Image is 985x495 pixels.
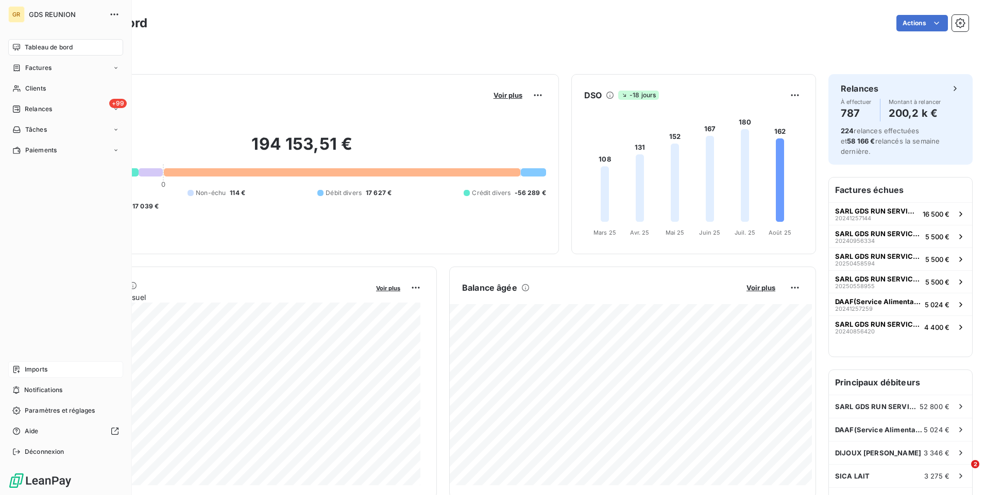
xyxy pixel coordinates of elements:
tspan: Juil. 25 [735,229,755,236]
span: 20250458594 [835,260,875,267]
span: Notifications [24,385,62,395]
span: Débit divers [326,188,362,198]
span: -18 jours [618,91,659,100]
span: Imports [25,365,47,374]
h6: Principaux débiteurs [829,370,972,395]
span: SARL GDS RUN SERVICES [835,275,921,283]
h4: 200,2 k € [889,105,941,121]
span: Non-échu [196,188,226,198]
h6: Factures échues [829,178,972,202]
span: 20250558955 [835,283,875,289]
a: +99Relances [8,101,123,117]
a: Paramètres et réglages [8,402,123,419]
span: Voir plus [746,284,775,292]
span: 5 500 € [925,233,949,241]
span: 58 166 € [847,137,875,145]
span: Paiements [25,146,57,155]
span: +99 [109,99,127,108]
span: Voir plus [494,91,522,99]
span: -17 039 € [129,202,159,211]
span: Aide [25,427,39,436]
span: Clients [25,84,46,93]
span: DAAF(Service Alimentation) [835,426,924,434]
tspan: Avr. 25 [630,229,649,236]
span: 20240956334 [835,238,875,244]
span: Factures [25,63,52,73]
span: -56 289 € [515,188,546,198]
span: DAAF(Service Alimentation) [835,297,921,306]
span: 5 024 € [924,426,949,434]
button: SARL GDS RUN SERVICES202505589555 500 € [829,270,972,293]
a: Aide [8,423,123,439]
span: 0 [161,180,165,188]
h6: Relances [841,82,878,95]
span: SICA LAIT [835,472,870,480]
span: 52 800 € [920,402,949,411]
tspan: Mai 25 [665,229,684,236]
span: 5 500 € [925,278,949,286]
span: 2 [971,460,979,468]
span: 114 € [230,188,245,198]
span: 5 500 € [925,255,949,263]
span: 3 346 € [924,449,949,457]
tspan: Août 25 [769,229,791,236]
a: Tâches [8,121,123,138]
button: SARL GDS RUN SERVICES2024125714416 500 € [829,202,972,225]
span: 16 500 € [923,210,949,218]
span: SARL GDS RUN SERVICES [835,320,920,328]
span: À effectuer [841,99,872,105]
button: Actions [896,15,948,31]
div: GR [8,6,25,23]
h2: 194 153,51 € [58,134,546,165]
span: Montant à relancer [889,99,941,105]
span: relances effectuées et relancés la semaine dernière. [841,127,940,155]
span: GDS REUNION [29,10,103,19]
a: Tableau de bord [8,39,123,56]
span: Tâches [25,125,47,134]
span: 3 275 € [924,472,949,480]
span: DIJOUX [PERSON_NAME] [835,449,921,457]
span: 20241257259 [835,306,873,312]
h4: 787 [841,105,872,121]
span: 20241257144 [835,215,871,221]
span: 20240856420 [835,328,875,334]
span: Paramètres et réglages [25,406,95,415]
span: SARL GDS RUN SERVICES [835,402,920,411]
span: 5 024 € [925,300,949,309]
tspan: Juin 25 [699,229,720,236]
span: SARL GDS RUN SERVICES [835,229,921,238]
img: Logo LeanPay [8,472,72,489]
span: Relances [25,104,52,114]
h6: Balance âgée [462,281,517,294]
a: Factures [8,60,123,76]
h6: DSO [584,89,602,101]
iframe: Intercom live chat [950,460,975,485]
a: Clients [8,80,123,97]
button: Voir plus [490,91,525,100]
span: 224 [841,127,854,135]
a: Imports [8,361,123,378]
span: Déconnexion [25,447,64,456]
span: 4 400 € [924,323,949,331]
span: Chiffre d'affaires mensuel [58,292,369,303]
span: Crédit divers [472,188,511,198]
tspan: Mars 25 [593,229,616,236]
button: SARL GDS RUN SERVICES202409563345 500 € [829,225,972,247]
span: Voir plus [376,285,400,292]
button: Voir plus [743,283,778,292]
button: Voir plus [373,283,403,292]
a: Paiements [8,142,123,158]
button: SARL GDS RUN SERVICES202504585945 500 € [829,247,972,270]
button: DAAF(Service Alimentation)202412572595 024 € [829,293,972,315]
span: SARL GDS RUN SERVICES [835,207,919,215]
button: SARL GDS RUN SERVICES202408564204 400 € [829,315,972,338]
span: Tableau de bord [25,43,73,52]
span: 17 627 € [366,188,392,198]
span: SARL GDS RUN SERVICES [835,252,921,260]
